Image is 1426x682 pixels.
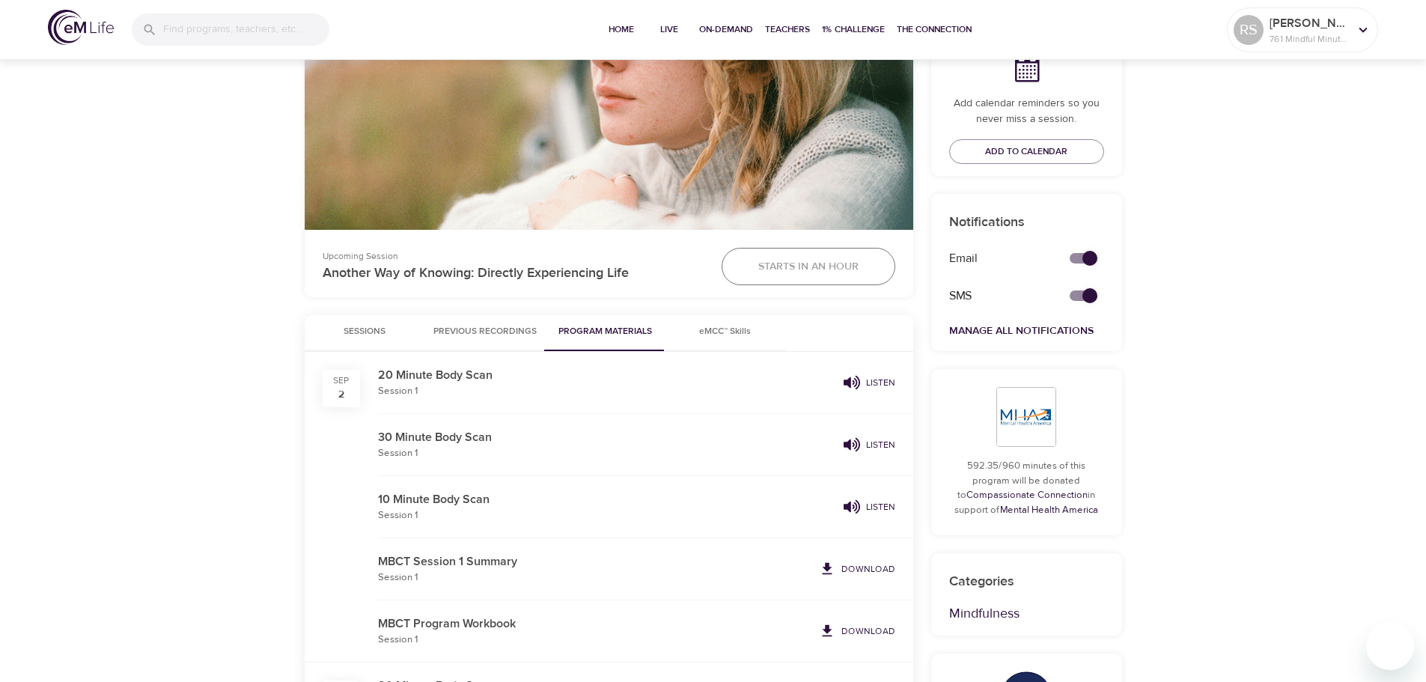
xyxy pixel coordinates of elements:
[838,370,901,395] button: Listen
[940,241,1052,276] div: Email
[949,603,1104,624] p: Mindfulness
[378,428,838,446] p: 30 Minute Body Scan
[949,139,1104,164] button: Add to Calendar
[1270,14,1349,32] p: [PERSON_NAME]
[1234,15,1264,45] div: RS
[949,459,1104,517] p: 592.35/960 minutes of this program will be donated to in support of
[378,490,838,508] p: 10 Minute Body Scan
[555,324,656,340] span: Program Materials
[163,13,329,46] input: Find programs, teachers, etc...
[378,633,813,648] p: Session 1
[378,446,838,461] p: Session 1
[949,571,1104,591] p: Categories
[433,324,537,340] span: Previous Recordings
[338,387,344,402] div: 2
[378,508,838,523] p: Session 1
[822,22,885,37] span: 1% Challenge
[897,22,972,37] span: The Connection
[765,22,810,37] span: Teachers
[674,324,776,340] span: eMCC™ Skills
[1366,622,1414,670] iframe: Button to launch messaging window
[949,212,1104,232] p: Notifications
[323,249,704,263] p: Upcoming Session
[813,556,901,582] a: Download
[841,624,895,638] p: Download
[1000,504,1098,516] a: Mental Health America
[966,489,1088,501] a: Compassionate Connection
[699,22,753,37] span: On-Demand
[940,278,1052,314] div: SMS
[841,562,895,576] p: Download
[949,324,1094,338] a: Manage All Notifications
[48,10,114,45] img: logo
[838,494,901,520] button: Listen
[314,324,415,340] span: Sessions
[838,432,901,457] button: Listen
[866,376,895,389] p: Listen
[378,552,813,570] p: MBCT Session 1 Summary
[949,96,1104,127] p: Add calendar reminders so you never miss a session.
[866,438,895,451] p: Listen
[333,374,350,387] div: Sep
[378,366,838,384] p: 20 Minute Body Scan
[866,500,895,514] p: Listen
[813,618,901,644] a: Download
[378,615,813,633] p: MBCT Program Workbook
[378,384,838,399] p: Session 1
[1270,32,1349,46] p: 761 Mindful Minutes
[985,144,1067,159] span: Add to Calendar
[323,263,704,283] p: Another Way of Knowing: Directly Experiencing Life
[651,22,687,37] span: Live
[378,570,813,585] p: Session 1
[603,22,639,37] span: Home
